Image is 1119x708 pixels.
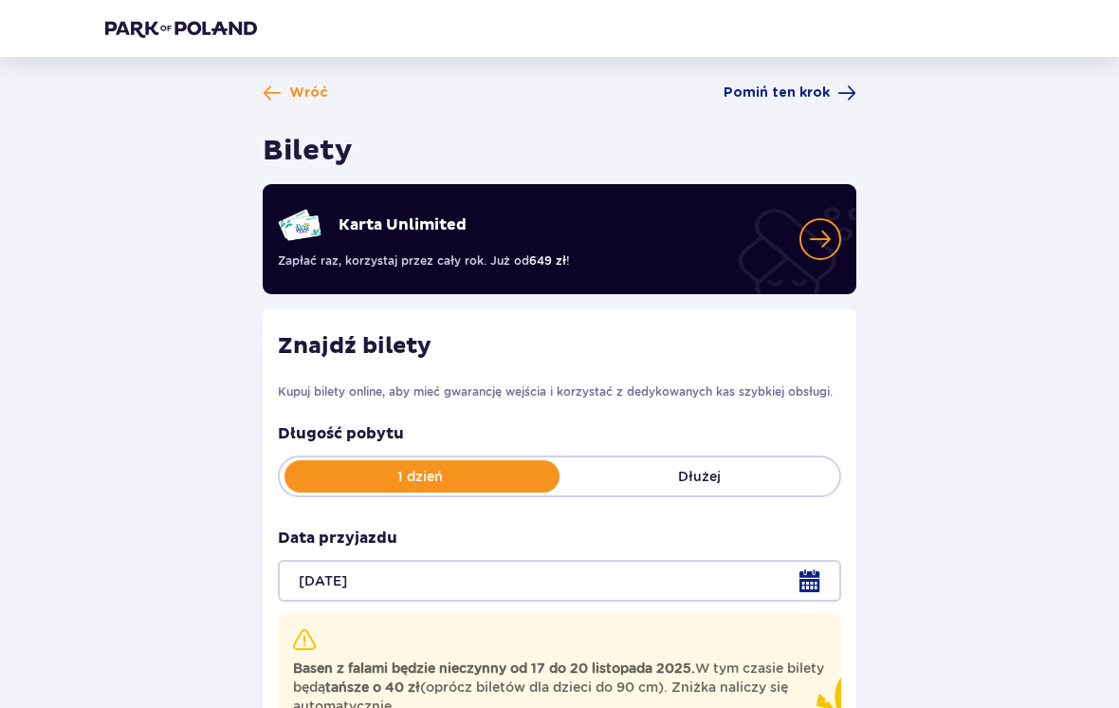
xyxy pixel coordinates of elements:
[724,84,830,102] span: Pomiń ten krok
[278,423,841,444] p: Długość pobytu
[263,84,328,102] a: Wróć
[105,19,257,38] img: Park of Poland logo
[289,84,328,102] span: Wróć
[263,133,353,169] h1: Bilety
[559,467,839,486] p: Dłużej
[278,383,841,401] p: Kupuj bilety online, aby mieć gwarancję wejścia i korzystać z dedykowanych kas szybkiej obsługi.
[280,467,559,486] p: 1 dzień
[293,661,695,676] strong: Basen z falami będzie nieczynny od 17 do 20 listopada 2025.
[724,84,856,102] a: Pomiń ten krok
[325,680,420,695] strong: tańsze o 40 zł
[278,332,841,361] h2: Znajdź bilety
[278,528,397,549] p: Data przyjazdu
